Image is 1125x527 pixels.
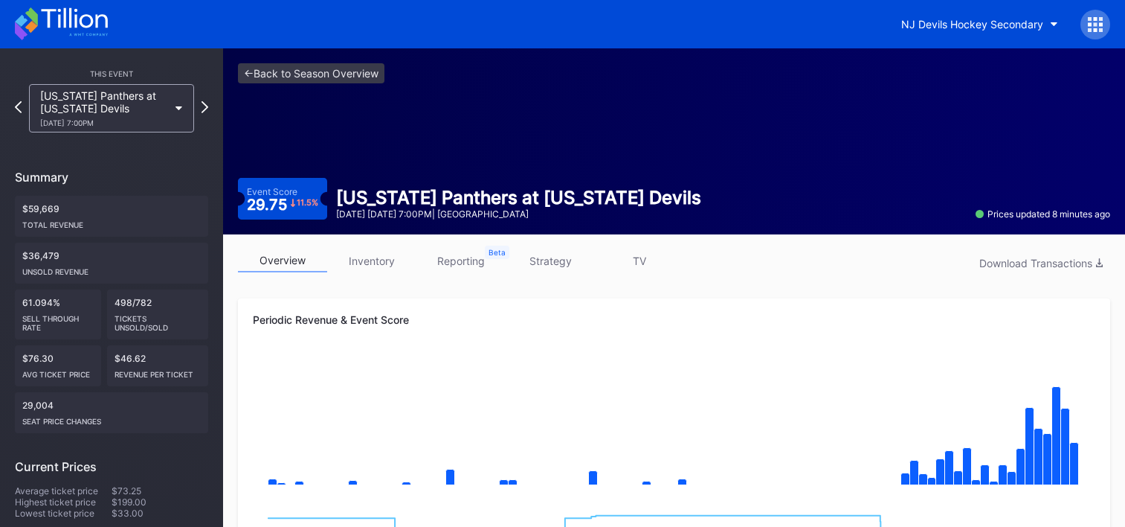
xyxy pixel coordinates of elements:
[15,485,112,496] div: Average ticket price
[112,496,208,508] div: $199.00
[15,243,208,284] div: $36,479
[297,199,318,207] div: 11.5 %
[112,508,208,519] div: $33.00
[976,208,1110,220] div: Prices updated 8 minutes ago
[15,345,101,386] div: $76.30
[595,249,684,272] a: TV
[890,10,1069,38] button: NJ Devils Hockey Secondary
[336,187,701,208] div: [US_STATE] Panthers at [US_STATE] Devils
[253,313,1095,326] div: Periodic Revenue & Event Score
[253,352,1095,501] svg: Chart title
[416,249,506,272] a: reporting
[15,496,112,508] div: Highest ticket price
[972,253,1110,273] button: Download Transactions
[22,261,201,276] div: Unsold Revenue
[247,197,319,212] div: 29.75
[327,249,416,272] a: inventory
[336,208,701,220] div: [DATE] [DATE] 7:00PM | [GEOGRAPHIC_DATA]
[107,345,209,386] div: $46.62
[22,308,94,332] div: Sell Through Rate
[22,411,201,426] div: seat price changes
[506,249,595,272] a: strategy
[107,290,209,339] div: 498/782
[15,459,208,474] div: Current Prices
[115,364,202,379] div: Revenue per ticket
[40,118,168,127] div: [DATE] 7:00PM
[15,170,208,185] div: Summary
[22,364,94,379] div: Avg ticket price
[901,18,1043,31] div: NJ Devils Hockey Secondary
[40,89,168,127] div: [US_STATE] Panthers at [US_STATE] Devils
[22,214,201,229] div: Total Revenue
[238,249,327,272] a: overview
[112,485,208,496] div: $73.25
[15,508,112,519] div: Lowest ticket price
[15,69,208,78] div: This Event
[15,392,208,433] div: 29,004
[15,196,208,237] div: $59,669
[247,186,297,197] div: Event Score
[15,290,101,339] div: 61.094%
[979,257,1103,269] div: Download Transactions
[115,308,202,332] div: Tickets Unsold/Sold
[238,63,384,83] a: <-Back to Season Overview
